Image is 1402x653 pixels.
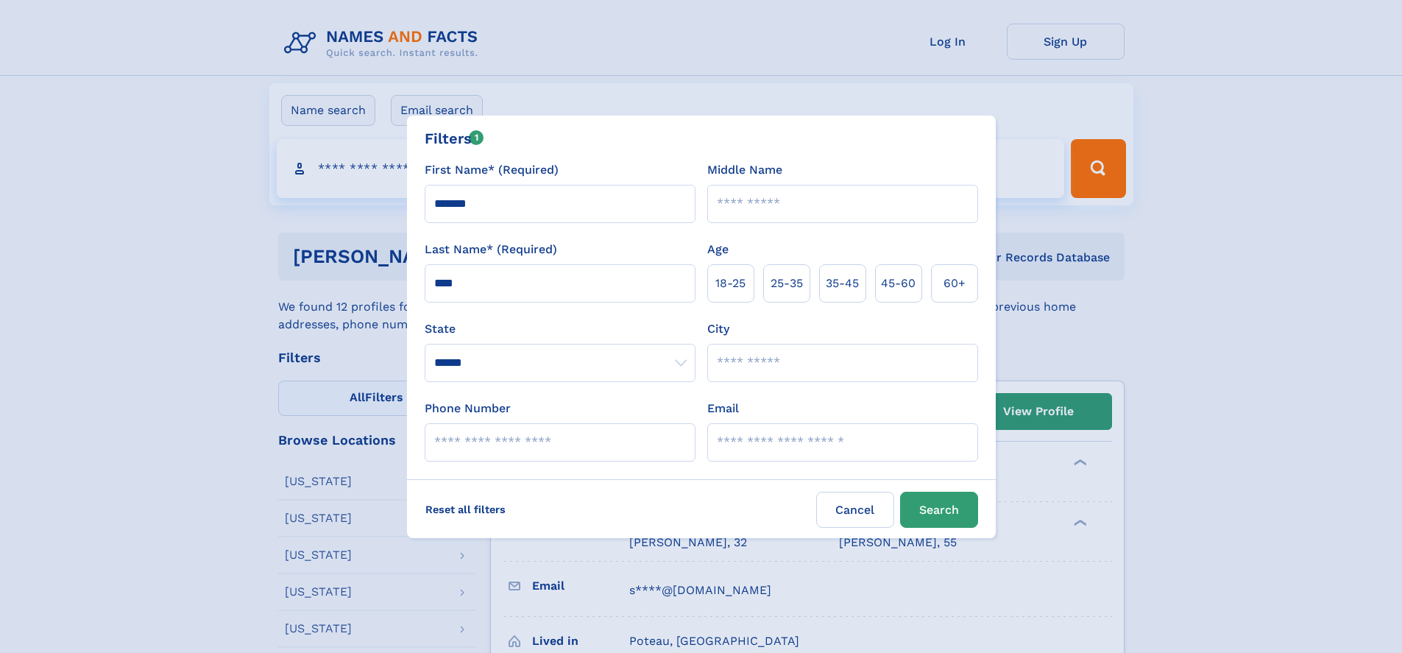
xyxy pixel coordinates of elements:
label: State [425,320,695,338]
label: Cancel [816,492,894,528]
span: 45‑60 [881,275,916,292]
label: Age [707,241,729,258]
div: Filters [425,127,484,149]
label: Reset all filters [416,492,515,527]
span: 35‑45 [826,275,859,292]
label: Phone Number [425,400,511,417]
span: 25‑35 [771,275,803,292]
span: 18‑25 [715,275,746,292]
label: First Name* (Required) [425,161,559,179]
label: Last Name* (Required) [425,241,557,258]
label: Middle Name [707,161,782,179]
label: City [707,320,729,338]
span: 60+ [943,275,966,292]
button: Search [900,492,978,528]
label: Email [707,400,739,417]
